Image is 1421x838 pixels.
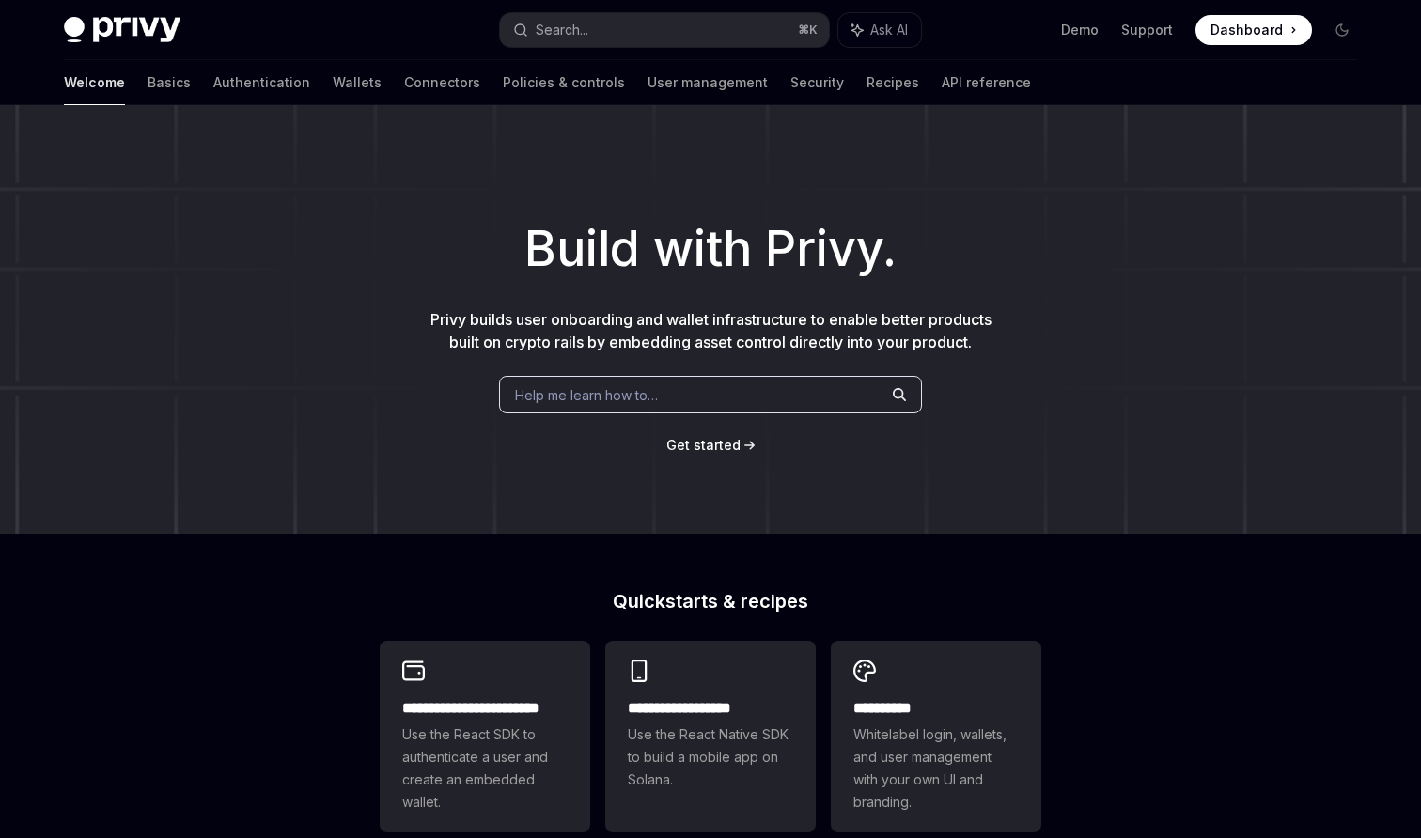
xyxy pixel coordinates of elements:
a: User management [648,60,768,105]
a: Recipes [867,60,919,105]
span: Dashboard [1210,21,1283,39]
a: **** **** **** ***Use the React Native SDK to build a mobile app on Solana. [605,641,816,832]
span: Get started [666,437,741,453]
h2: Quickstarts & recipes [380,592,1041,611]
span: Use the React SDK to authenticate a user and create an embedded wallet. [402,723,568,814]
img: dark logo [64,17,180,43]
div: Search... [536,19,588,41]
span: Whitelabel login, wallets, and user management with your own UI and branding. [853,723,1019,814]
button: Toggle dark mode [1327,15,1357,45]
a: Demo [1061,21,1099,39]
a: API reference [942,60,1031,105]
a: Connectors [404,60,480,105]
span: Privy builds user onboarding and wallet infrastructure to enable better products built on crypto ... [430,310,992,351]
a: Authentication [213,60,310,105]
span: Help me learn how to… [515,385,658,405]
a: **** *****Whitelabel login, wallets, and user management with your own UI and branding. [831,641,1041,832]
a: Get started [666,436,741,455]
h1: Build with Privy. [30,212,1391,286]
span: Use the React Native SDK to build a mobile app on Solana. [628,723,793,791]
button: Ask AI [838,13,921,47]
a: Dashboard [1195,15,1312,45]
span: Ask AI [870,21,908,39]
span: ⌘ K [798,23,818,38]
a: Wallets [333,60,382,105]
a: Welcome [64,60,125,105]
a: Security [790,60,844,105]
button: Search...⌘K [500,13,829,47]
a: Basics [148,60,191,105]
a: Support [1121,21,1173,39]
a: Policies & controls [503,60,625,105]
